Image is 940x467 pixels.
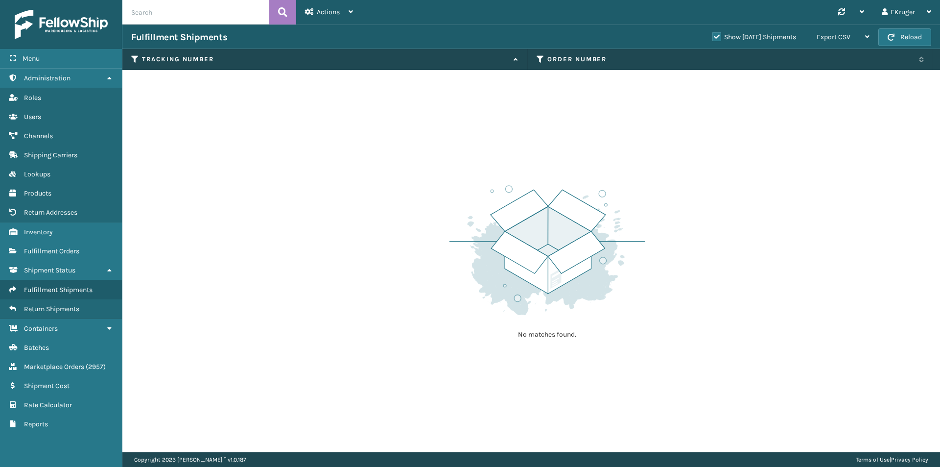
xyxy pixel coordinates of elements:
span: Rate Calculator [24,401,72,409]
span: Fulfillment Orders [24,247,79,255]
span: Actions [317,8,340,16]
span: Users [24,113,41,121]
span: Reports [24,420,48,428]
span: ( 2957 ) [86,363,106,371]
label: Show [DATE] Shipments [712,33,796,41]
h3: Fulfillment Shipments [131,31,227,43]
span: Menu [23,54,40,63]
button: Reload [878,28,931,46]
span: Containers [24,324,58,333]
span: Shipping Carriers [24,151,77,159]
span: Administration [24,74,70,82]
span: Channels [24,132,53,140]
span: Shipment Status [24,266,75,274]
div: | [856,452,928,467]
img: logo [15,10,108,39]
span: Batches [24,344,49,352]
span: Products [24,189,51,197]
span: Inventory [24,228,53,236]
span: Lookups [24,170,50,178]
a: Terms of Use [856,456,890,463]
span: Roles [24,94,41,102]
span: Return Addresses [24,208,77,217]
label: Order Number [547,55,914,64]
span: Export CSV [817,33,850,41]
span: Marketplace Orders [24,363,84,371]
p: Copyright 2023 [PERSON_NAME]™ v 1.0.187 [134,452,246,467]
span: Shipment Cost [24,382,70,390]
span: Return Shipments [24,305,79,313]
label: Tracking Number [142,55,509,64]
span: Fulfillment Shipments [24,286,93,294]
a: Privacy Policy [891,456,928,463]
